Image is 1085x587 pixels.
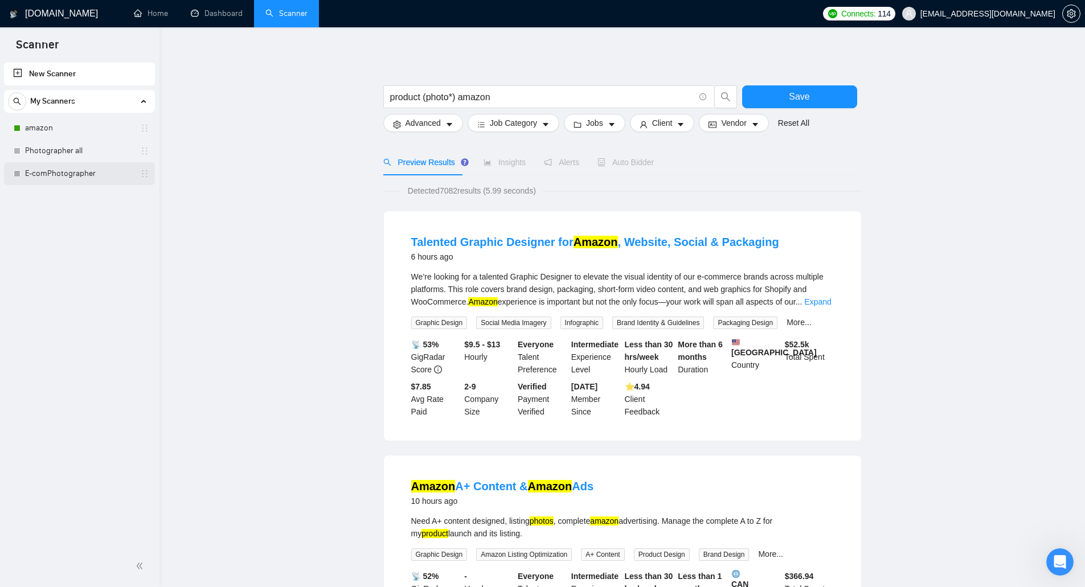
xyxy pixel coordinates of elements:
[597,158,605,166] span: robot
[828,9,837,18] img: upwork-logo.png
[634,548,690,561] span: Product Design
[623,338,676,376] div: Hourly Load
[612,317,704,329] span: Brand Identity & Guidelines
[411,236,779,248] a: Talented Graphic Designer forAmazon, Website, Social & Packaging
[571,340,619,349] b: Intermediate
[804,297,831,306] a: Expand
[411,382,431,391] b: $7.85
[25,139,133,162] a: Photographer all
[699,93,707,101] span: info-circle
[675,338,729,376] div: Duration
[411,270,834,308] div: We’re looking for a talented Graphic Designer to elevate the visual identity of our e-commerce br...
[569,380,623,418] div: Member Since
[158,469,174,492] span: 😞
[140,124,149,133] span: holder
[783,338,836,376] div: Total Spent
[625,340,673,362] b: Less than 30 hrs/week
[490,117,537,129] span: Job Category
[484,158,526,167] span: Insights
[462,338,515,376] div: Hourly
[1046,548,1074,576] iframe: Intercom live chat
[140,146,149,155] span: holder
[409,380,462,418] div: Avg Rate Paid
[714,85,737,108] button: search
[878,7,890,20] span: 114
[590,516,619,526] mark: amazon
[699,114,768,132] button: idcardVendorcaret-down
[758,549,783,559] a: More...
[476,548,572,561] span: Amazon Listing Optimization
[581,548,624,561] span: A+ Content
[411,317,468,329] span: Graphic Design
[597,158,654,167] span: Auto Bidder
[732,338,740,346] img: 🇺🇸
[785,572,814,581] b: $ 366.94
[4,90,155,185] li: My Scanners
[574,236,618,248] mark: Amazon
[528,480,572,492] mark: Amazon
[265,9,308,18] a: searchScanner
[571,382,597,391] b: [DATE]
[640,120,648,129] span: user
[742,85,857,108] button: Save
[1062,5,1080,23] button: setting
[518,340,554,349] b: Everyone
[477,120,485,129] span: bars
[586,117,603,129] span: Jobs
[411,572,439,581] b: 📡 52%
[1063,9,1080,18] span: setting
[630,114,695,132] button: userClientcaret-down
[571,572,619,581] b: Intermediate
[187,469,204,492] span: 😐
[652,117,673,129] span: Client
[7,36,68,60] span: Scanner
[623,380,676,418] div: Client Feedback
[778,117,809,129] a: Reset All
[25,117,133,139] a: amazon
[383,158,465,167] span: Preview Results
[8,92,26,110] button: search
[364,5,384,25] div: Закрыть
[191,9,243,18] a: dashboardDashboard
[530,516,554,526] mark: photos
[4,63,155,85] li: New Scanner
[751,120,759,129] span: caret-down
[476,317,551,329] span: Social Media Imagery
[515,380,569,418] div: Payment Verified
[544,158,579,167] span: Alerts
[181,469,211,492] span: neutral face reaction
[569,338,623,376] div: Experience Level
[468,297,497,306] mark: Amazon
[140,169,149,178] span: holder
[608,120,616,129] span: caret-down
[411,480,594,492] a: AmazonA+ Content &AmazonAds
[544,158,552,166] span: notification
[1062,9,1080,18] a: setting
[518,572,554,581] b: Everyone
[411,340,439,349] b: 📡 53%
[464,340,500,349] b: $9.5 - $13
[731,338,817,357] b: [GEOGRAPHIC_DATA]
[677,120,685,129] span: caret-down
[421,529,448,538] mark: product
[542,120,550,129] span: caret-down
[713,317,777,329] span: Packaging Design
[409,338,462,376] div: GigRadar Score
[342,5,364,26] button: Свернуть окно
[464,572,467,581] b: -
[411,494,594,508] div: 10 hours ago
[625,382,650,391] b: ⭐️ 4.94
[789,89,809,104] span: Save
[30,90,75,113] span: My Scanners
[134,9,168,18] a: homeHome
[411,548,468,561] span: Graphic Design
[564,114,625,132] button: folderJobscaret-down
[383,114,463,132] button: settingAdvancedcaret-down
[393,120,401,129] span: setting
[560,317,603,329] span: Infographic
[515,338,569,376] div: Talent Preference
[729,338,783,376] div: Country
[434,366,442,373] span: info-circle
[699,548,750,561] span: Brand Design
[468,114,559,132] button: barsJob Categorycaret-down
